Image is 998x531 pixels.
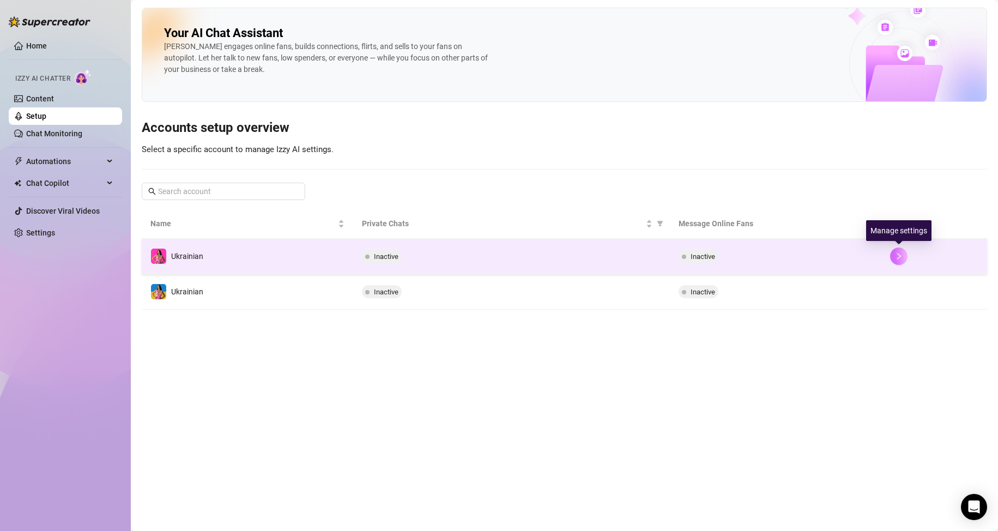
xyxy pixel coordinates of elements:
[374,288,398,296] span: Inactive
[151,284,166,299] img: Ukrainian
[142,209,353,239] th: Name
[9,16,90,27] img: logo-BBDzfeDw.svg
[142,144,334,154] span: Select a specific account to manage Izzy AI settings.
[164,41,491,75] div: [PERSON_NAME] engages online fans, builds connections, flirts, and sells to your fans on autopilo...
[14,157,23,166] span: thunderbolt
[691,288,715,296] span: Inactive
[26,94,54,103] a: Content
[75,69,92,85] img: AI Chatter
[26,207,100,215] a: Discover Viral Videos
[26,174,104,192] span: Chat Copilot
[895,252,903,260] span: right
[657,220,663,227] span: filter
[353,209,670,239] th: Private Chats
[26,153,104,170] span: Automations
[890,248,908,265] button: right
[171,252,203,261] span: Ukrainian
[655,215,666,232] span: filter
[26,41,47,50] a: Home
[164,26,283,41] h2: Your AI Chat Assistant
[26,112,46,120] a: Setup
[14,179,21,187] img: Chat Copilot
[679,218,864,230] span: Message Online Fans
[362,218,644,230] span: Private Chats
[151,249,166,264] img: Ukrainian
[691,252,715,261] span: Inactive
[171,287,203,296] span: Ukrainian
[148,188,156,195] span: search
[150,218,336,230] span: Name
[15,74,70,84] span: Izzy AI Chatter
[158,185,290,197] input: Search account
[26,228,55,237] a: Settings
[26,129,82,138] a: Chat Monitoring
[866,220,932,241] div: Manage settings
[374,252,398,261] span: Inactive
[961,494,987,520] div: Open Intercom Messenger
[142,119,987,137] h3: Accounts setup overview
[866,215,877,232] span: filter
